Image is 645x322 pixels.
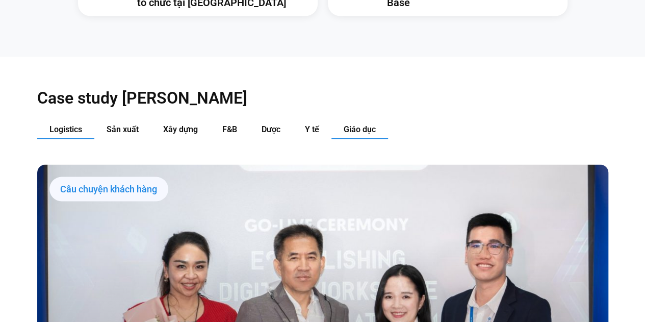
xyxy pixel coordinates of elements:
[49,125,82,134] span: Logistics
[49,177,168,202] div: Câu chuyện khách hàng
[344,125,376,134] span: Giáo dục
[222,125,237,134] span: F&B
[107,125,139,134] span: Sản xuất
[305,125,319,134] span: Y tế
[37,88,608,108] h2: Case study [PERSON_NAME]
[163,125,198,134] span: Xây dựng
[262,125,280,134] span: Dược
